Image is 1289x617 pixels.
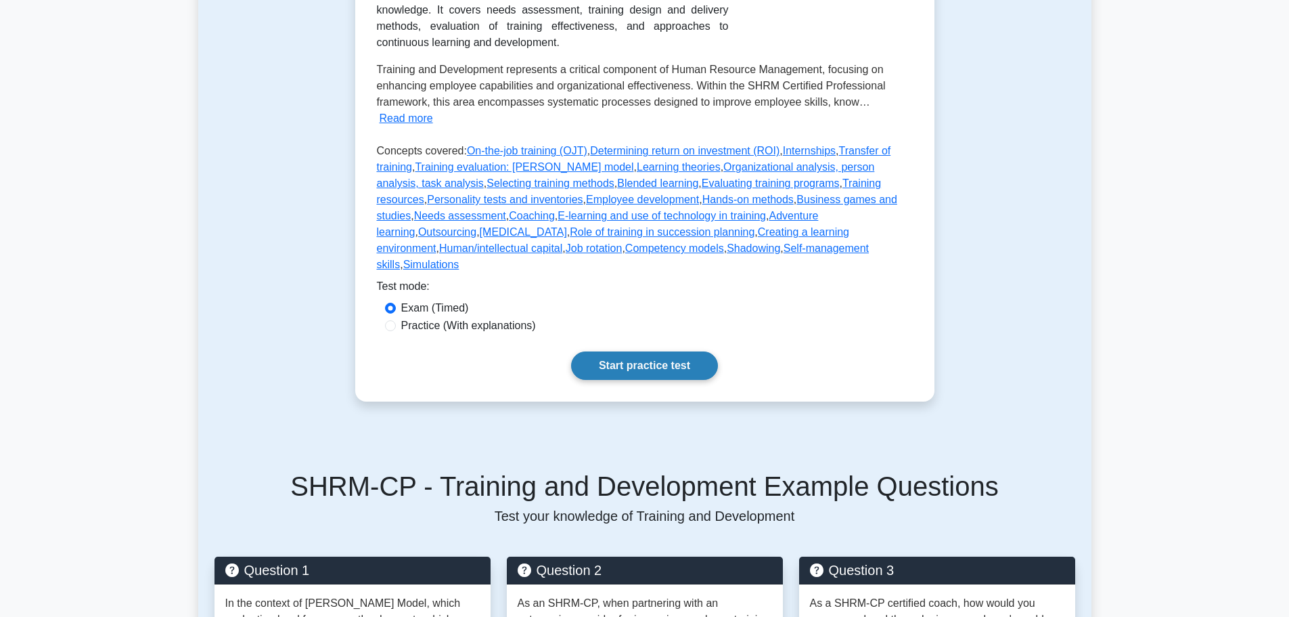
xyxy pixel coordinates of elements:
button: Read more [380,110,433,127]
a: Start practice test [571,352,718,380]
a: Selecting training methods [487,177,614,189]
a: Hands-on methods [702,194,794,205]
span: Training and Development represents a critical component of Human Resource Management, focusing o... [377,64,886,108]
h5: Question 3 [810,562,1064,578]
label: Practice (With explanations) [401,318,536,334]
a: On-the-job training (OJT) [467,145,587,156]
a: Training evaluation: [PERSON_NAME] model [415,161,633,173]
a: Employee development [586,194,699,205]
div: Test mode: [377,278,913,300]
a: Simulations [403,259,459,270]
a: Needs assessment [414,210,506,221]
a: Shadowing [727,242,780,254]
a: Evaluating training programs [702,177,840,189]
a: Adventure learning [377,210,819,238]
a: Blended learning [617,177,698,189]
a: Personality tests and inventories [427,194,583,205]
h5: Question 1 [225,562,480,578]
p: Concepts covered: , , , , , , , , , , , , , , , , , , , , , , , , , , , , [377,143,913,278]
a: Coaching [509,210,555,221]
a: Self-management skills [377,242,869,270]
a: Internships [783,145,836,156]
a: Role of training in succession planning [570,226,754,238]
a: Competency models [625,242,724,254]
p: Test your knowledge of Training and Development [214,508,1075,524]
a: Job rotation [566,242,623,254]
a: Outsourcing [418,226,476,238]
a: [MEDICAL_DATA] [480,226,567,238]
a: Determining return on investment (ROI) [590,145,779,156]
h5: Question 2 [518,562,772,578]
a: Transfer of training [377,145,891,173]
label: Exam (Timed) [401,300,469,316]
a: Human/intellectual capital [439,242,562,254]
a: Learning theories [637,161,721,173]
a: E-learning and use of technology in training [558,210,766,221]
h5: SHRM-CP - Training and Development Example Questions [214,470,1075,503]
